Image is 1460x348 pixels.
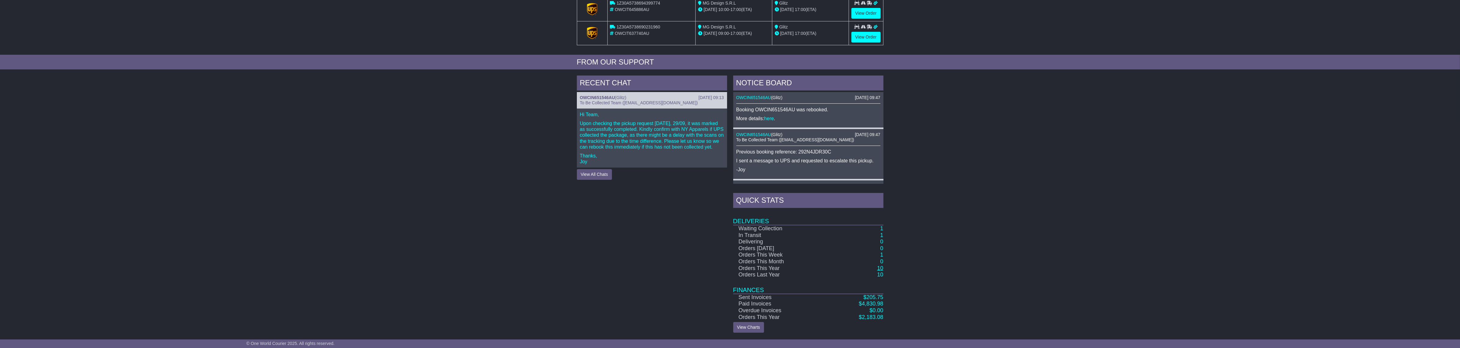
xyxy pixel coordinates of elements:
div: ( ) [580,95,724,100]
span: © One World Courier 2025. All rights reserved. [246,341,335,346]
a: $0.00 [869,307,883,313]
a: OWCIN651546AU [580,95,615,100]
span: 2,183.08 [862,314,883,320]
td: Deliveries [733,209,883,225]
a: $205.75 [863,294,883,300]
a: 1 [880,252,883,258]
td: Paid Invoices [733,301,828,307]
p: Thanks, Joy [580,153,724,165]
div: - (ETA) [698,30,770,37]
td: In Transit [733,232,828,239]
span: [DATE] [780,31,794,36]
a: 0 [880,245,883,251]
span: [DATE] [780,7,794,12]
p: Upon checking the pickup request [DATE], 29/09, it was marked as successfully completed. Kindly c... [580,120,724,150]
a: View Order [851,8,881,19]
td: Orders [DATE] [733,245,828,252]
span: 1Z30A5738690231960 [617,24,660,29]
p: More details: . [736,116,880,121]
p: -Joy [736,167,880,172]
a: here [764,116,774,121]
span: 17:00 [730,31,741,36]
span: OWCIT645886AU [615,7,649,12]
a: View Order [851,32,881,43]
span: MG Design S.R.L [703,24,736,29]
div: FROM OUR SUPPORT [577,58,883,67]
button: View All Chats [577,169,612,180]
span: 17:00 [730,7,741,12]
div: [DATE] 09:10 [855,183,880,189]
span: Glitz [773,132,781,137]
span: 10:00 [718,7,729,12]
img: GetCarrierServiceLogo [587,27,597,39]
span: 17:00 [795,31,806,36]
div: [DATE] 09:47 [855,95,880,100]
span: Glitz [773,95,781,100]
img: GetCarrierServiceLogo [587,3,597,15]
td: Overdue Invoices [733,307,828,314]
span: 205.75 [866,294,883,300]
span: OWCIT637740AU [615,31,649,36]
span: Glitz [773,183,781,188]
a: 1 [880,225,883,231]
span: To Be Collected Team ([EMAIL_ADDRESS][DOMAIN_NAME]) [736,137,854,142]
a: 0 [880,258,883,265]
td: Orders This Month [733,258,828,265]
span: Glitz [779,1,788,6]
div: [DATE] 09:13 [698,95,724,100]
div: (ETA) [775,30,846,37]
span: 09:00 [718,31,729,36]
div: ( ) [736,95,880,100]
span: 1Z30A5738694399774 [617,1,660,6]
div: NOTICE BOARD [733,76,883,92]
p: Hi Team, [580,112,724,117]
td: Orders This Year [733,314,828,321]
a: 0 [880,239,883,245]
td: Finances [733,278,883,294]
p: Booking OWCIN651546AU was rebooked. [736,107,880,113]
td: Orders This Year [733,265,828,272]
td: Orders This Week [733,252,828,258]
div: - (ETA) [698,6,770,13]
span: [DATE] [704,7,717,12]
div: [DATE] 09:47 [855,132,880,137]
span: 0.00 [872,307,883,313]
span: Glitz [616,95,625,100]
a: View Charts [733,322,764,333]
a: 10 [877,272,883,278]
a: 10 [877,265,883,271]
td: Delivering [733,239,828,245]
a: OWCIN651546AU [736,132,771,137]
p: I sent a message to UPS and requested to escalate this pickup. [736,158,880,164]
a: OWCIN651546AU [736,95,771,100]
div: RECENT CHAT [577,76,727,92]
span: MG Design S.R.L [703,1,736,6]
td: Sent Invoices [733,294,828,301]
span: Glitz [779,24,788,29]
span: 4,830.98 [862,301,883,307]
a: $4,830.98 [859,301,883,307]
div: ( ) [736,132,880,137]
div: (ETA) [775,6,846,13]
td: Orders Last Year [733,272,828,278]
div: ( ) [736,183,880,189]
a: 1 [880,232,883,238]
span: [DATE] [704,31,717,36]
p: Previous booking reference: 292N4JDR30C [736,149,880,155]
a: $2,183.08 [859,314,883,320]
span: To Be Collected Team ([EMAIL_ADDRESS][DOMAIN_NAME]) [580,100,698,105]
div: Quick Stats [733,193,883,209]
td: Waiting Collection [733,225,828,232]
span: 17:00 [795,7,806,12]
a: OWCIN651546AU [736,183,771,188]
